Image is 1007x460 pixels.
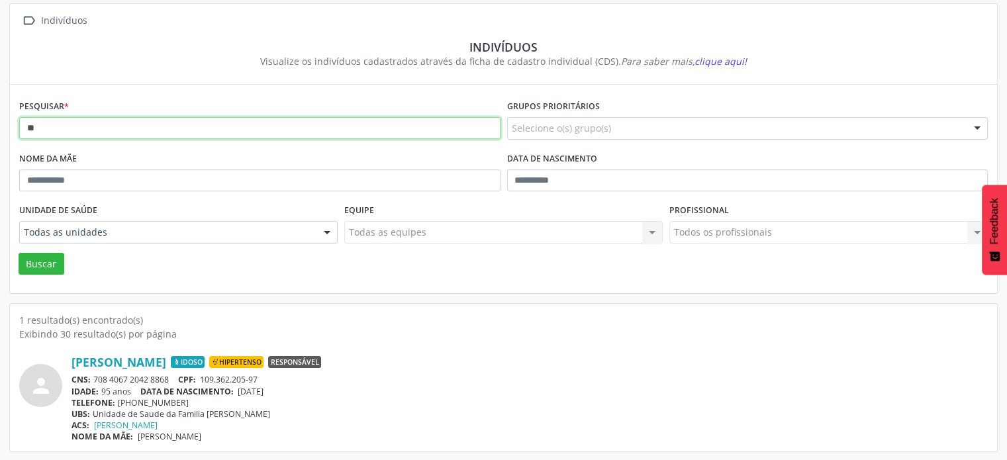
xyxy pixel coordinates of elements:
span: Hipertenso [209,356,264,368]
label: Nome da mãe [19,149,77,169]
span: ACS: [72,420,89,431]
div: Exibindo 30 resultado(s) por página [19,327,988,341]
a: [PERSON_NAME] [94,420,158,431]
label: Profissional [669,201,729,221]
div: 708 4067 2042 8868 [72,374,988,385]
span: Idoso [171,356,205,368]
label: Equipe [344,201,374,221]
span: [DATE] [238,386,264,397]
span: CNS: [72,374,91,385]
span: IDADE: [72,386,99,397]
i: person [29,374,53,398]
div: 95 anos [72,386,988,397]
span: 109.362.205-97 [200,374,258,385]
span: [PERSON_NAME] [138,431,201,442]
i: Para saber mais, [621,55,747,68]
label: Unidade de saúde [19,201,97,221]
button: Feedback - Mostrar pesquisa [982,185,1007,275]
div: [PHONE_NUMBER] [72,397,988,408]
span: Responsável [268,356,321,368]
span: Feedback [988,198,1000,244]
a:  Indivíduos [19,11,89,30]
span: DATA DE NASCIMENTO: [140,386,234,397]
span: TELEFONE: [72,397,115,408]
span: UBS: [72,408,90,420]
div: Indivíduos [38,11,89,30]
button: Buscar [19,253,64,275]
label: Grupos prioritários [507,97,600,117]
label: Data de nascimento [507,149,597,169]
div: Visualize os indivíduos cadastrados através da ficha de cadastro individual (CDS). [28,54,979,68]
div: Indivíduos [28,40,979,54]
span: clique aqui! [695,55,747,68]
span: Todas as unidades [24,226,311,239]
label: Pesquisar [19,97,69,117]
div: Unidade de Saude da Familia [PERSON_NAME] [72,408,988,420]
span: CPF: [178,374,196,385]
span: Selecione o(s) grupo(s) [512,121,611,135]
a: [PERSON_NAME] [72,355,166,369]
span: NOME DA MÃE: [72,431,133,442]
i:  [19,11,38,30]
div: 1 resultado(s) encontrado(s) [19,313,988,327]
